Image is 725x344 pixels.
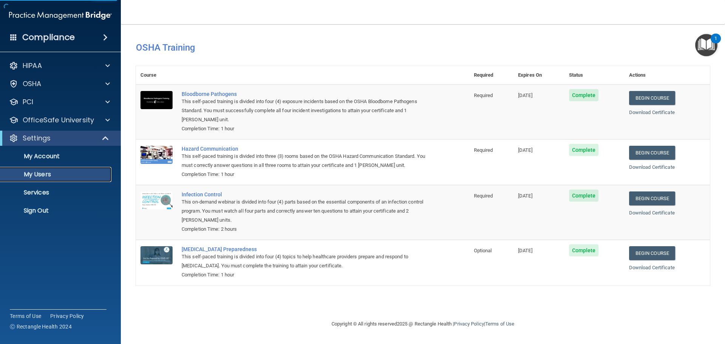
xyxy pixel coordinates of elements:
th: Status [565,66,625,85]
a: Terms of Use [10,312,41,320]
div: This self-paced training is divided into four (4) exposure incidents based on the OSHA Bloodborne... [182,97,432,124]
span: Complete [569,89,599,101]
p: My Users [5,171,108,178]
a: Begin Course [629,91,675,105]
span: [DATE] [518,93,532,98]
th: Actions [625,66,710,85]
a: Download Certificate [629,210,675,216]
img: PMB logo [9,8,112,23]
a: OSHA [9,79,110,88]
span: Ⓒ Rectangle Health 2024 [10,323,72,330]
a: Begin Course [629,246,675,260]
p: Services [5,189,108,196]
a: [MEDICAL_DATA] Preparedness [182,246,432,252]
p: HIPAA [23,61,42,70]
a: OfficeSafe University [9,116,110,125]
a: Hazard Communication [182,146,432,152]
a: Privacy Policy [50,312,84,320]
div: Copyright © All rights reserved 2025 @ Rectangle Health | | [285,312,561,336]
h4: OSHA Training [136,42,710,53]
div: 1 [714,39,717,48]
div: This on-demand webinar is divided into four (4) parts based on the essential components of an inf... [182,197,432,225]
p: Settings [23,134,51,143]
a: Settings [9,134,110,143]
span: Required [474,147,493,153]
p: PCI [23,97,33,106]
h4: Compliance [22,32,75,43]
a: Download Certificate [629,110,675,115]
span: Complete [569,144,599,156]
div: This self-paced training is divided into three (3) rooms based on the OSHA Hazard Communication S... [182,152,432,170]
div: This self-paced training is divided into four (4) topics to help healthcare providers prepare and... [182,252,432,270]
p: OSHA [23,79,42,88]
span: Complete [569,190,599,202]
a: Begin Course [629,191,675,205]
iframe: Drift Widget Chat Controller [594,290,716,321]
div: Completion Time: 1 hour [182,170,432,179]
a: PCI [9,97,110,106]
p: Sign Out [5,207,108,214]
span: Optional [474,248,492,253]
a: Infection Control [182,191,432,197]
button: Open Resource Center, 1 new notification [695,34,717,56]
a: Terms of Use [485,321,514,327]
p: OfficeSafe University [23,116,94,125]
a: HIPAA [9,61,110,70]
div: Completion Time: 1 hour [182,124,432,133]
div: Completion Time: 2 hours [182,225,432,234]
span: [DATE] [518,193,532,199]
span: Complete [569,244,599,256]
span: [DATE] [518,248,532,253]
span: [DATE] [518,147,532,153]
a: Download Certificate [629,265,675,270]
a: Download Certificate [629,164,675,170]
a: Bloodborne Pathogens [182,91,432,97]
a: Privacy Policy [454,321,484,327]
th: Expires On [514,66,565,85]
p: My Account [5,153,108,160]
a: Begin Course [629,146,675,160]
span: Required [474,93,493,98]
th: Required [469,66,514,85]
th: Course [136,66,177,85]
div: Completion Time: 1 hour [182,270,432,279]
span: Required [474,193,493,199]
